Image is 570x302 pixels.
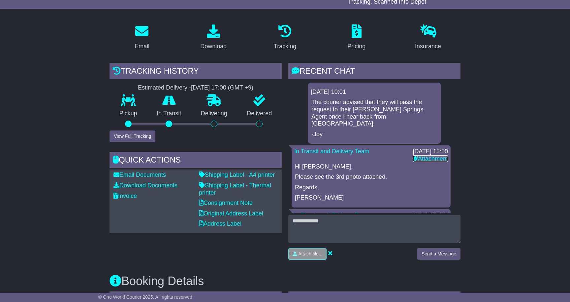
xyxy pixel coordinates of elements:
p: The courier advised that they will pass the request to their [PERSON_NAME] Springs Agent once I h... [311,99,437,127]
a: Shipping Label - A4 printer [199,171,275,178]
div: Estimated Delivery - [110,84,282,92]
div: Insurance [415,42,441,51]
p: Pickup [110,110,147,117]
a: Download Documents [113,182,177,189]
a: Email [130,22,154,53]
p: Regards, [295,184,447,191]
a: Email Documents [113,171,166,178]
a: In Transit and Delivery Team [294,212,369,218]
a: Pricing [343,22,370,53]
div: [DATE] 15:50 [413,148,448,155]
button: View Full Tracking [110,131,155,142]
a: Insurance [411,22,445,53]
a: Download [196,22,231,53]
p: Delivered [237,110,282,117]
div: RECENT CHAT [288,63,460,81]
div: [DATE] 10:01 [311,89,438,96]
div: [DATE] 17:00 (GMT +9) [191,84,253,92]
div: Quick Actions [110,152,282,170]
div: Tracking [274,42,296,51]
a: Attachment [413,155,448,162]
div: Tracking history [110,63,282,81]
p: In Transit [147,110,191,117]
span: © One World Courier 2025. All rights reserved. [98,294,194,300]
a: Tracking [269,22,301,53]
p: Please see the 3rd photo attached. [295,173,447,181]
a: Address Label [199,220,241,227]
a: In Transit and Delivery Team [294,148,369,155]
div: [DATE] 15:49 [413,212,448,219]
p: -Joy [311,131,437,138]
div: Download [200,42,227,51]
a: Original Address Label [199,210,263,217]
div: Email [135,42,149,51]
p: Delivering [191,110,237,117]
a: Consignment Note [199,200,253,206]
button: Send a Message [417,248,460,260]
h3: Booking Details [110,275,460,288]
div: Pricing [347,42,365,51]
a: Invoice [113,193,137,199]
p: [PERSON_NAME] [295,194,447,202]
p: Hi [PERSON_NAME], [295,163,447,170]
a: Shipping Label - Thermal printer [199,182,271,196]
